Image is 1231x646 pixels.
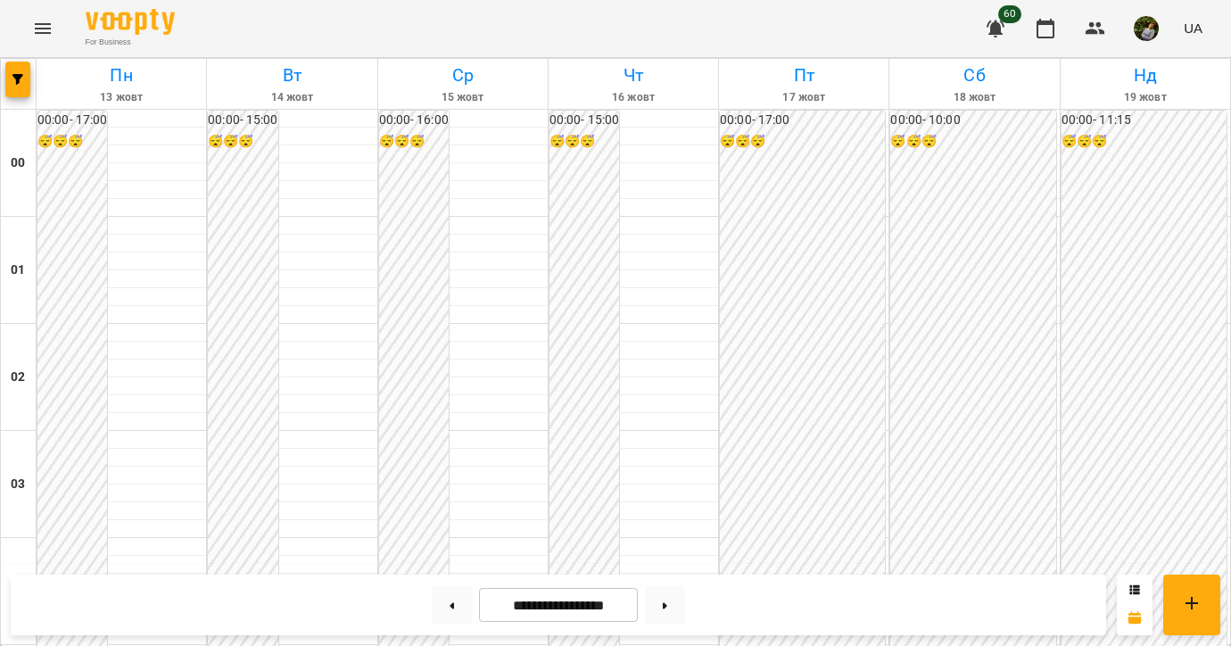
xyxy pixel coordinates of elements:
h6: 00:00 - 17:00 [720,111,885,130]
h6: 00:00 - 16:00 [379,111,449,130]
h6: 19 жовт [1063,89,1227,106]
h6: 02 [11,368,25,387]
h6: 14 жовт [210,89,374,106]
h6: 😴😴😴 [37,132,107,152]
h6: 00:00 - 11:15 [1062,111,1227,130]
h6: 00:00 - 10:00 [890,111,1055,130]
button: UA [1177,12,1210,45]
h6: Нд [1063,62,1227,89]
h6: Вт [210,62,374,89]
h6: 😴😴😴 [890,132,1055,152]
h6: 😴😴😴 [549,132,619,152]
h6: Сб [892,62,1056,89]
h6: 😴😴😴 [1062,132,1227,152]
h6: 00:00 - 17:00 [37,111,107,130]
h6: 😴😴😴 [208,132,277,152]
span: UA [1184,19,1202,37]
h6: Чт [551,62,715,89]
img: Voopty Logo [86,9,175,35]
h6: 13 жовт [39,89,203,106]
img: b75e9dd987c236d6cf194ef640b45b7d.jpg [1134,16,1159,41]
h6: 15 жовт [381,89,545,106]
h6: 00 [11,153,25,173]
h6: 00:00 - 15:00 [208,111,277,130]
h6: 03 [11,475,25,494]
h6: Пт [722,62,886,89]
h6: 17 жовт [722,89,886,106]
h6: 😴😴😴 [379,132,449,152]
h6: Пн [39,62,203,89]
h6: 😴😴😴 [720,132,885,152]
h6: 01 [11,261,25,280]
h6: Ср [381,62,545,89]
span: For Business [86,37,175,48]
span: 60 [998,5,1021,23]
h6: 00:00 - 15:00 [549,111,619,130]
h6: 16 жовт [551,89,715,106]
button: Menu [21,7,64,50]
h6: 18 жовт [892,89,1056,106]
